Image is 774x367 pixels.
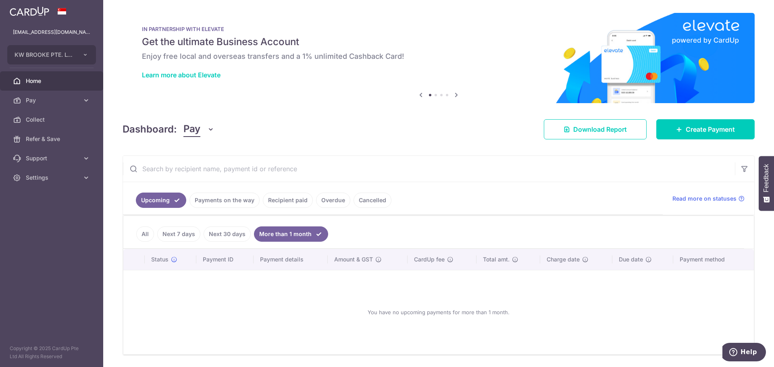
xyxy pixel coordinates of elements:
[672,195,745,203] a: Read more on statuses
[133,277,744,348] div: You have no upcoming payments for more than 1 month.
[673,249,754,270] th: Payment method
[763,164,770,192] span: Feedback
[183,122,200,137] span: Pay
[686,124,735,134] span: Create Payment
[656,119,755,139] a: Create Payment
[196,249,254,270] th: Payment ID
[263,193,313,208] a: Recipient paid
[123,13,755,103] img: Renovation banner
[254,226,328,242] a: More than 1 month
[26,154,79,162] span: Support
[26,77,79,85] span: Home
[26,174,79,182] span: Settings
[151,255,169,263] span: Status
[7,45,96,64] button: KW BROOKE PTE. LTD.
[136,193,186,208] a: Upcoming
[123,156,735,182] input: Search by recipient name, payment id or reference
[13,28,90,36] p: [EMAIL_ADDRESS][DOMAIN_NAME]
[26,135,79,143] span: Refer & Save
[722,343,766,363] iframe: Opens a widget where you can find more information
[142,35,735,48] h5: Get the ultimate Business Account
[483,255,510,263] span: Total amt.
[26,116,79,124] span: Collect
[544,119,647,139] a: Download Report
[414,255,445,263] span: CardUp fee
[183,122,214,137] button: Pay
[142,71,221,79] a: Learn more about Elevate
[142,26,735,32] p: IN PARTNERSHIP WITH ELEVATE
[334,255,373,263] span: Amount & GST
[157,226,200,242] a: Next 7 days
[10,6,49,16] img: CardUp
[26,96,79,104] span: Pay
[204,226,251,242] a: Next 30 days
[316,193,350,208] a: Overdue
[354,193,391,208] a: Cancelled
[547,255,580,263] span: Charge date
[619,255,643,263] span: Due date
[672,195,737,203] span: Read more on statuses
[136,226,154,242] a: All
[254,249,328,270] th: Payment details
[759,156,774,211] button: Feedback - Show survey
[573,124,627,134] span: Download Report
[123,122,177,137] h4: Dashboard:
[189,193,260,208] a: Payments on the way
[15,51,74,59] span: KW BROOKE PTE. LTD.
[142,52,735,61] h6: Enjoy free local and overseas transfers and a 1% unlimited Cashback Card!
